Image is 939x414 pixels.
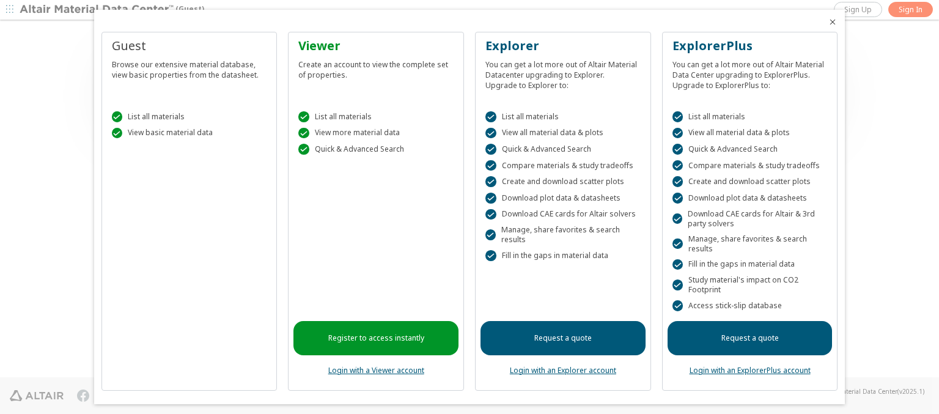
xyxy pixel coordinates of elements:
[485,250,496,261] div: 
[485,128,641,139] div: View all material data & plots
[485,209,641,220] div: Download CAE cards for Altair solvers
[112,54,267,80] div: Browse our extensive material database, view basic properties from the datasheet.
[672,213,682,224] div: 
[112,111,123,122] div: 
[298,37,454,54] div: Viewer
[485,193,496,204] div: 
[485,144,641,155] div: Quick & Advanced Search
[328,365,424,375] a: Login with a Viewer account
[690,365,811,375] a: Login with an ExplorerPlus account
[112,37,267,54] div: Guest
[485,54,641,91] div: You can get a lot more out of Altair Material Datacenter upgrading to Explorer. Upgrade to Explor...
[298,128,309,139] div: 
[298,54,454,80] div: Create an account to view the complete set of properties.
[485,250,641,261] div: Fill in the gaps in material data
[485,225,641,245] div: Manage, share favorites & search results
[672,259,828,270] div: Fill in the gaps in material data
[485,209,496,220] div: 
[672,160,683,171] div: 
[485,176,641,187] div: Create and download scatter plots
[485,128,496,139] div: 
[672,111,683,122] div: 
[672,209,828,229] div: Download CAE cards for Altair & 3rd party solvers
[481,321,646,355] a: Request a quote
[485,229,496,240] div: 
[672,238,683,250] div: 
[672,144,828,155] div: Quick & Advanced Search
[485,111,496,122] div: 
[672,300,828,311] div: Access stick-slip database
[298,111,309,122] div: 
[293,321,458,355] a: Register to access instantly
[672,279,683,290] div: 
[828,17,838,27] button: Close
[672,176,683,187] div: 
[485,37,641,54] div: Explorer
[510,365,616,375] a: Login with an Explorer account
[485,193,641,204] div: Download plot data & datasheets
[485,176,496,187] div: 
[668,321,833,355] a: Request a quote
[672,234,828,254] div: Manage, share favorites & search results
[672,128,828,139] div: View all material data & plots
[298,128,454,139] div: View more material data
[298,111,454,122] div: List all materials
[672,176,828,187] div: Create and download scatter plots
[298,144,454,155] div: Quick & Advanced Search
[672,193,828,204] div: Download plot data & datasheets
[112,128,267,139] div: View basic material data
[485,111,641,122] div: List all materials
[298,144,309,155] div: 
[672,193,683,204] div: 
[672,144,683,155] div: 
[112,111,267,122] div: List all materials
[672,160,828,171] div: Compare materials & study tradeoffs
[672,37,828,54] div: ExplorerPlus
[672,111,828,122] div: List all materials
[485,160,641,171] div: Compare materials & study tradeoffs
[672,128,683,139] div: 
[672,300,683,311] div: 
[112,128,123,139] div: 
[485,144,496,155] div: 
[672,259,683,270] div: 
[672,54,828,91] div: You can get a lot more out of Altair Material Data Center upgrading to ExplorerPlus. Upgrade to E...
[672,275,828,295] div: Study material's impact on CO2 Footprint
[485,160,496,171] div: 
